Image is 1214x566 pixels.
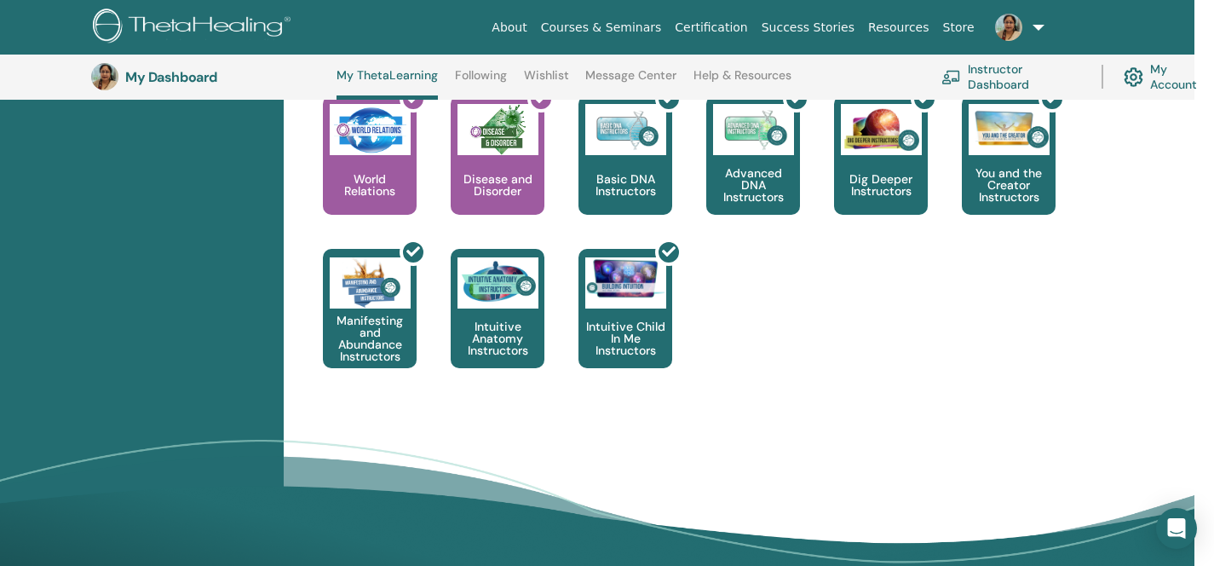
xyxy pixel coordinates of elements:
a: Manifesting and Abundance Instructors Manifesting and Abundance Instructors [323,249,417,402]
a: Instructor Dashboard [941,58,1081,95]
a: Message Center [585,68,676,95]
p: Dig Deeper Instructors [834,173,928,197]
a: Success Stories [755,12,861,43]
img: Basic DNA Instructors [585,104,666,155]
a: Intuitive Anatomy Instructors Intuitive Anatomy Instructors [451,249,544,402]
a: Dig Deeper Instructors Dig Deeper Instructors [834,95,928,249]
img: Intuitive Child In Me Instructors [585,257,666,299]
a: Courses & Seminars [534,12,669,43]
img: chalkboard-teacher.svg [941,70,961,84]
a: World Relations World Relations [323,95,417,249]
img: Intuitive Anatomy Instructors [457,257,538,309]
a: You and the Creator Instructors You and the Creator Instructors [962,95,1056,249]
a: Certification [668,12,754,43]
img: Dig Deeper Instructors [841,104,922,155]
p: Disease and Disorder [451,173,544,197]
a: Following [455,68,507,95]
img: World Relations [330,104,411,155]
a: Store [936,12,981,43]
img: logo.png [93,9,296,47]
img: Advanced DNA Instructors [713,104,794,155]
p: World Relations [323,173,417,197]
p: You and the Creator Instructors [962,167,1056,203]
img: cog.svg [1124,63,1143,91]
a: My ThetaLearning [337,68,438,100]
a: Disease and Disorder Disease and Disorder [451,95,544,249]
img: Disease and Disorder [457,104,538,155]
img: Manifesting and Abundance Instructors [330,257,411,309]
div: Open Intercom Messenger [1156,508,1197,549]
a: Wishlist [524,68,569,95]
h3: My Dashboard [125,69,296,85]
a: Resources [861,12,936,43]
a: Basic DNA Instructors Basic DNA Instructors [578,95,672,249]
p: Basic DNA Instructors [578,173,672,197]
a: Advanced DNA Instructors Advanced DNA Instructors [706,95,800,249]
a: Intuitive Child In Me Instructors Intuitive Child In Me Instructors [578,249,672,402]
p: Intuitive Anatomy Instructors [451,321,544,356]
img: You and the Creator Instructors [969,104,1050,155]
p: Advanced DNA Instructors [706,167,800,203]
img: default.jpg [995,14,1022,41]
p: Manifesting and Abundance Instructors [323,315,417,362]
p: Intuitive Child In Me Instructors [578,321,672,356]
a: My Account [1124,58,1214,95]
a: About [485,12,533,43]
img: default.jpg [91,63,118,90]
a: Help & Resources [693,68,791,95]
